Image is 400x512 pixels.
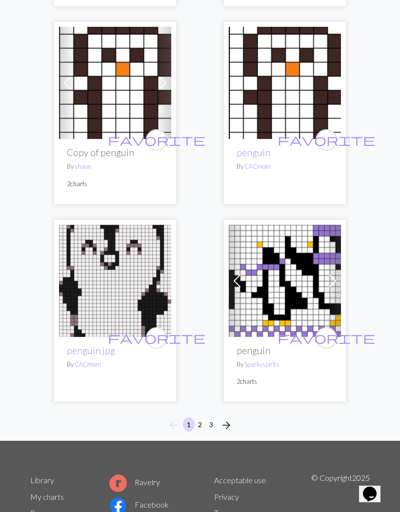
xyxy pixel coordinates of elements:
[229,225,341,337] img: penguin
[237,345,333,356] h2: penguin
[59,225,171,337] img: penguin.jpg
[229,77,341,86] a: penguin
[194,417,206,432] button: 2
[183,417,195,432] button: 1
[237,162,333,171] p: By
[220,418,232,432] span: arrow_forward
[214,475,266,485] a: Acceptable use
[229,275,341,284] a: penguin
[30,475,54,485] a: Library
[164,417,236,433] nav: Page navigation
[146,327,167,349] button: favourite
[67,147,163,158] h2: Copy of penguin
[244,162,271,170] a: CACmom
[214,492,239,501] a: Privacy
[75,162,91,170] a: shaun
[108,330,205,345] span: favorite
[217,417,236,433] button: Next
[220,419,232,431] i: Next
[229,27,341,139] img: penguin
[67,360,163,369] p: By
[316,129,337,151] button: favourite
[237,377,333,386] p: 2 charts
[59,275,171,284] a: penguin.jpg
[316,327,337,349] button: favourite
[67,179,163,189] p: 2 charts
[278,130,375,150] i: favourite
[109,474,127,492] img: Ravelry logo
[67,162,163,171] p: By
[278,330,375,345] span: favorite
[237,360,333,369] p: By
[59,27,171,139] img: penguin
[109,500,169,509] a: Facebook
[244,360,279,368] a: Sparkyspirits
[59,77,171,86] a: penguin
[30,492,64,501] a: My charts
[108,132,205,147] span: favorite
[359,473,390,502] iframe: chat widget
[108,328,205,348] i: favourite
[108,130,205,150] i: favourite
[278,328,375,348] i: favourite
[237,147,270,158] a: penguin
[278,132,375,147] span: favorite
[67,345,115,356] a: penguin.jpg
[109,477,160,487] a: Ravelry
[146,129,167,151] button: favourite
[75,360,101,368] a: CACmom
[205,417,217,432] button: 3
